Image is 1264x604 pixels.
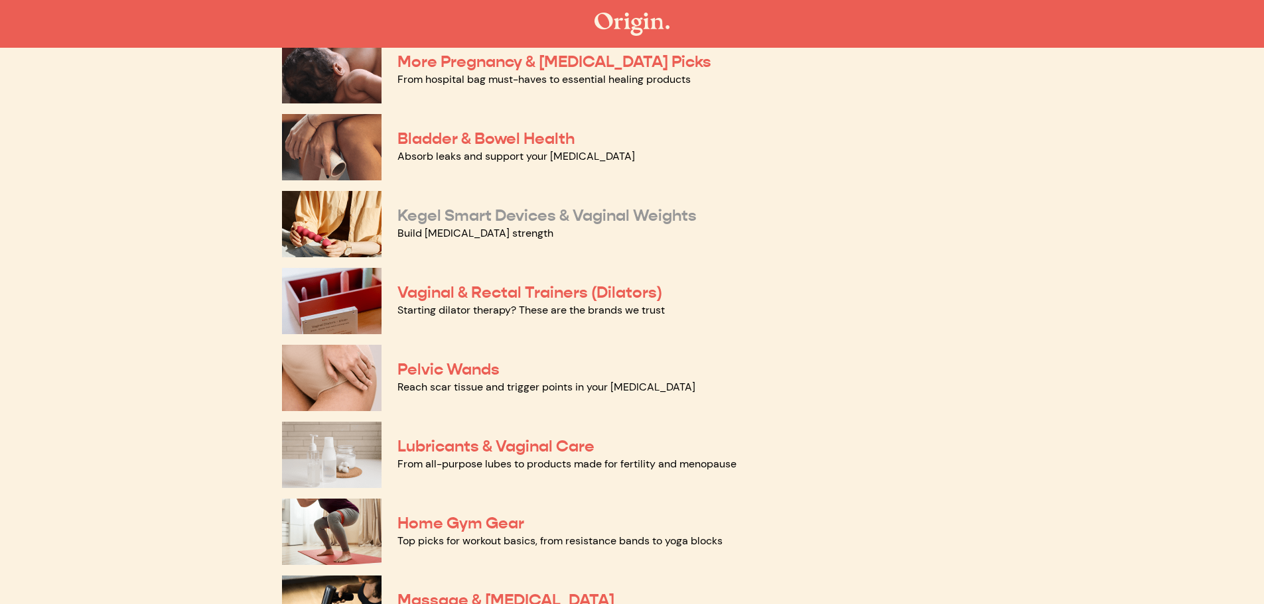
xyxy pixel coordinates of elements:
[397,513,524,533] a: Home Gym Gear
[282,422,382,488] img: Lubricants & Vaginal Care
[397,226,553,240] a: Build [MEDICAL_DATA] strength
[397,457,737,471] a: From all-purpose lubes to products made for fertility and menopause
[397,72,691,86] a: From hospital bag must-haves to essential healing products
[282,191,382,257] img: Kegel Smart Devices & Vaginal Weights
[397,149,635,163] a: Absorb leaks and support your [MEDICAL_DATA]
[397,282,662,302] a: Vaginal & Rectal Trainers (Dilators)
[397,380,695,394] a: Reach scar tissue and trigger points in your [MEDICAL_DATA]
[282,114,382,180] img: Bladder & Bowel Health
[397,129,575,149] a: Bladder & Bowel Health
[397,52,711,72] a: More Pregnancy & [MEDICAL_DATA] Picks
[397,359,500,379] a: Pelvic Wands
[282,37,382,103] img: More Pregnancy & Postpartum Picks
[282,499,382,565] img: Home Gym Gear
[397,534,723,548] a: Top picks for workout basics, from resistance bands to yoga blocks
[397,303,665,317] a: Starting dilator therapy? These are the brands we trust
[282,345,382,411] img: Pelvic Wands
[282,268,382,334] img: Vaginal & Rectal Trainers (Dilators)
[397,436,595,456] a: Lubricants & Vaginal Care
[595,13,669,36] img: The Origin Shop
[397,206,697,225] a: Kegel Smart Devices & Vaginal Weights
